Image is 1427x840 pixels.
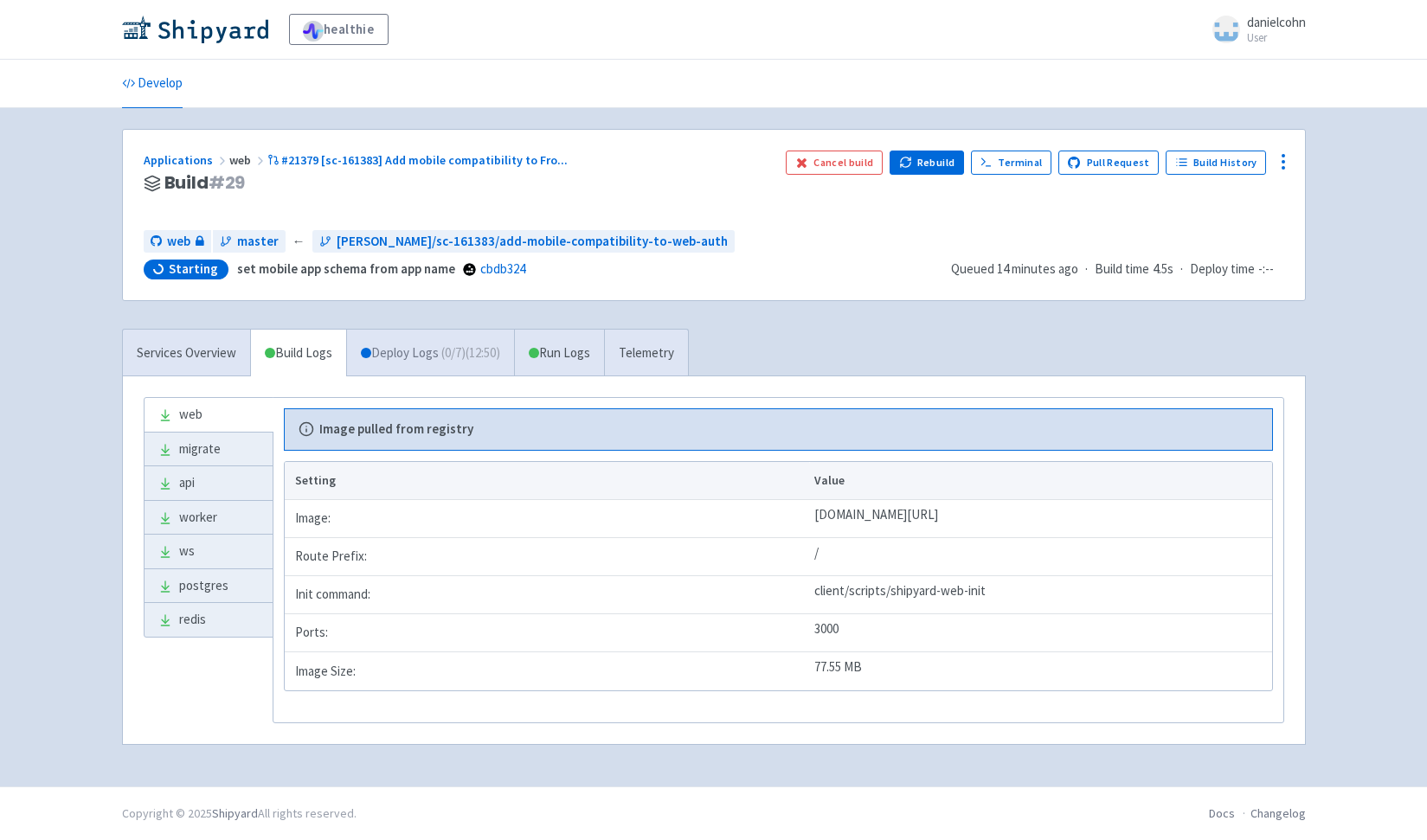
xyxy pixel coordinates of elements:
[809,462,1272,500] th: Value
[145,501,273,535] a: worker
[122,16,268,43] img: Shipyard logo
[951,260,1284,279] div: · ·
[209,170,246,195] span: # 29
[971,151,1051,175] a: Terminal
[285,538,809,576] td: Route Prefix:
[1095,260,1149,279] span: Build time
[1247,32,1306,43] small: User
[1250,805,1306,821] a: Changelog
[809,538,1272,576] td: /
[285,614,809,652] td: Ports:
[267,152,571,168] a: #21379 [sc-161383] Add mobile compatibility to Fro...
[337,232,728,252] span: [PERSON_NAME]/sc-161383/add-mobile-compatibility-to-web-auth
[890,151,964,175] button: Rebuild
[145,535,273,568] a: ws
[122,805,357,823] div: Copyright © 2025 All rights reserved.
[1190,260,1255,279] span: Deploy time
[281,152,568,168] span: #21379 [sc-161383] Add mobile compatibility to Fro ...
[285,500,809,538] td: Image:
[480,260,525,277] a: cbdb324
[292,232,305,252] span: ←
[786,151,884,175] button: Cancel build
[237,260,455,277] strong: set mobile app schema from app name
[229,152,267,168] span: web
[237,232,279,252] span: master
[1258,260,1274,279] span: -:--
[312,230,735,253] a: [PERSON_NAME]/sc-161383/add-mobile-compatibility-to-web-auth
[1058,151,1160,175] a: Pull Request
[809,500,1272,538] td: [DOMAIN_NAME][URL]
[1166,151,1266,175] a: Build History
[144,152,229,168] a: Applications
[212,805,258,821] a: Shipyard
[213,230,286,253] a: master
[285,576,809,614] td: Init command:
[1202,16,1306,43] a: danielcohn User
[145,433,273,466] a: migrate
[251,330,346,377] a: Build Logs
[145,569,273,603] a: postgres
[122,60,183,108] a: Develop
[164,173,246,193] span: Build
[951,260,1078,277] span: Queued
[145,398,273,432] a: web
[441,343,500,363] span: ( 0 / 7 ) (12:50)
[319,420,473,439] b: Image pulled from registry
[809,576,1272,614] td: client/scripts/shipyard-web-init
[1209,805,1235,821] a: Docs
[167,232,190,252] span: web
[285,462,809,500] th: Setting
[604,330,688,377] a: Telemetry
[1247,14,1306,30] span: danielcohn
[144,230,211,253] a: web
[285,652,809,690] td: Image Size:
[169,260,218,278] span: Starting
[123,330,250,377] a: Services Overview
[809,614,1272,652] td: 3000
[289,14,389,45] a: healthie
[1153,260,1173,279] span: 4.5s
[514,330,604,377] a: Run Logs
[145,603,273,637] a: redis
[346,330,514,377] a: Deploy Logs (0/7)(12:50)
[997,260,1078,277] time: 14 minutes ago
[809,652,1272,690] td: 77.55 MB
[145,466,273,500] a: api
